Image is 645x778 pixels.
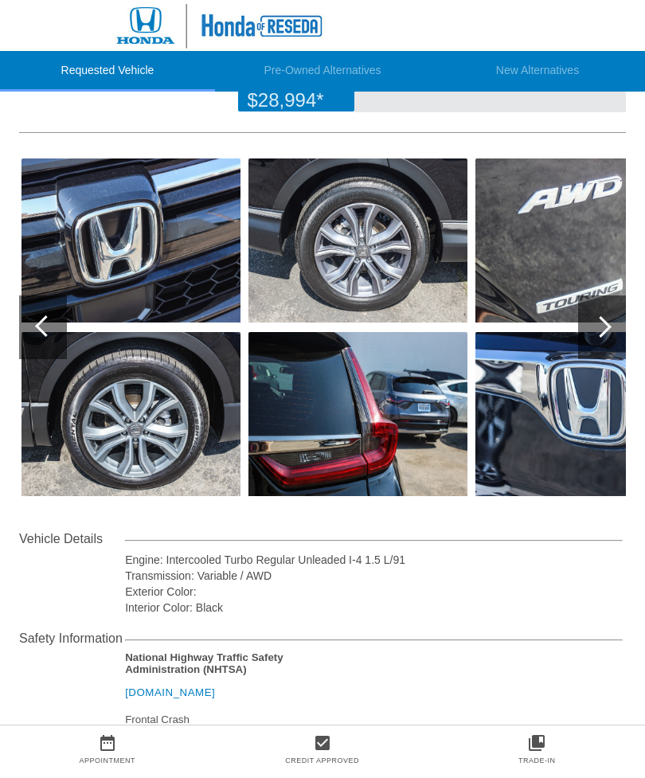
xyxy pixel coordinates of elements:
div: Interior Color: Black [125,600,623,616]
a: Appointment [80,756,136,764]
div: Engine: Intercooled Turbo Regular Unleaded I-4 1.5 L/91 [125,552,623,568]
img: 13.jpg [248,332,467,496]
a: collections_bookmark [429,733,644,753]
a: Trade-In [518,756,556,764]
a: Credit Approved [285,756,359,764]
a: check_box [215,733,430,753]
div: Vehicle Details [19,530,125,549]
div: Frontal Crash [125,710,357,729]
li: Pre-Owned Alternatives [215,51,430,92]
li: New Alternatives [430,51,645,92]
img: 12.jpg [248,158,467,323]
div: Transmission: Variable / AWD [125,568,623,584]
img: 10.jpg [21,158,240,323]
a: [DOMAIN_NAME] [125,686,215,698]
strong: National Highway Traffic Safety Administration (NHTSA) [125,651,283,675]
div: Safety Information [19,629,125,648]
div: Exterior Color: [125,584,623,600]
img: 11.jpg [21,332,240,496]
